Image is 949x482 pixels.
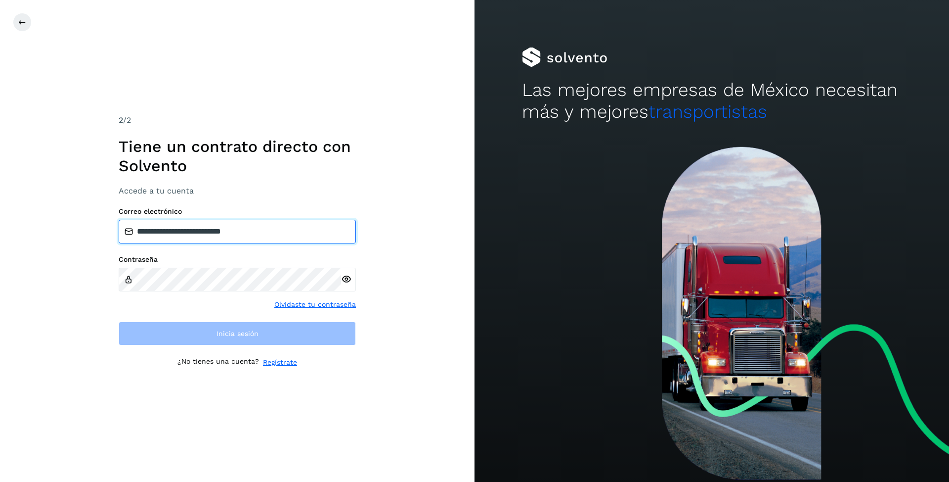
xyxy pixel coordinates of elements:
span: transportistas [648,101,767,122]
a: Regístrate [263,357,297,368]
h2: Las mejores empresas de México necesitan más y mejores [522,79,902,123]
div: /2 [119,114,356,126]
button: Inicia sesión [119,322,356,345]
h3: Accede a tu cuenta [119,186,356,195]
span: Inicia sesión [216,330,259,337]
span: 2 [119,115,123,125]
label: Correo electrónico [119,207,356,216]
h1: Tiene un contrato directo con Solvento [119,137,356,175]
a: Olvidaste tu contraseña [274,299,356,310]
p: ¿No tienes una cuenta? [177,357,259,368]
label: Contraseña [119,255,356,264]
